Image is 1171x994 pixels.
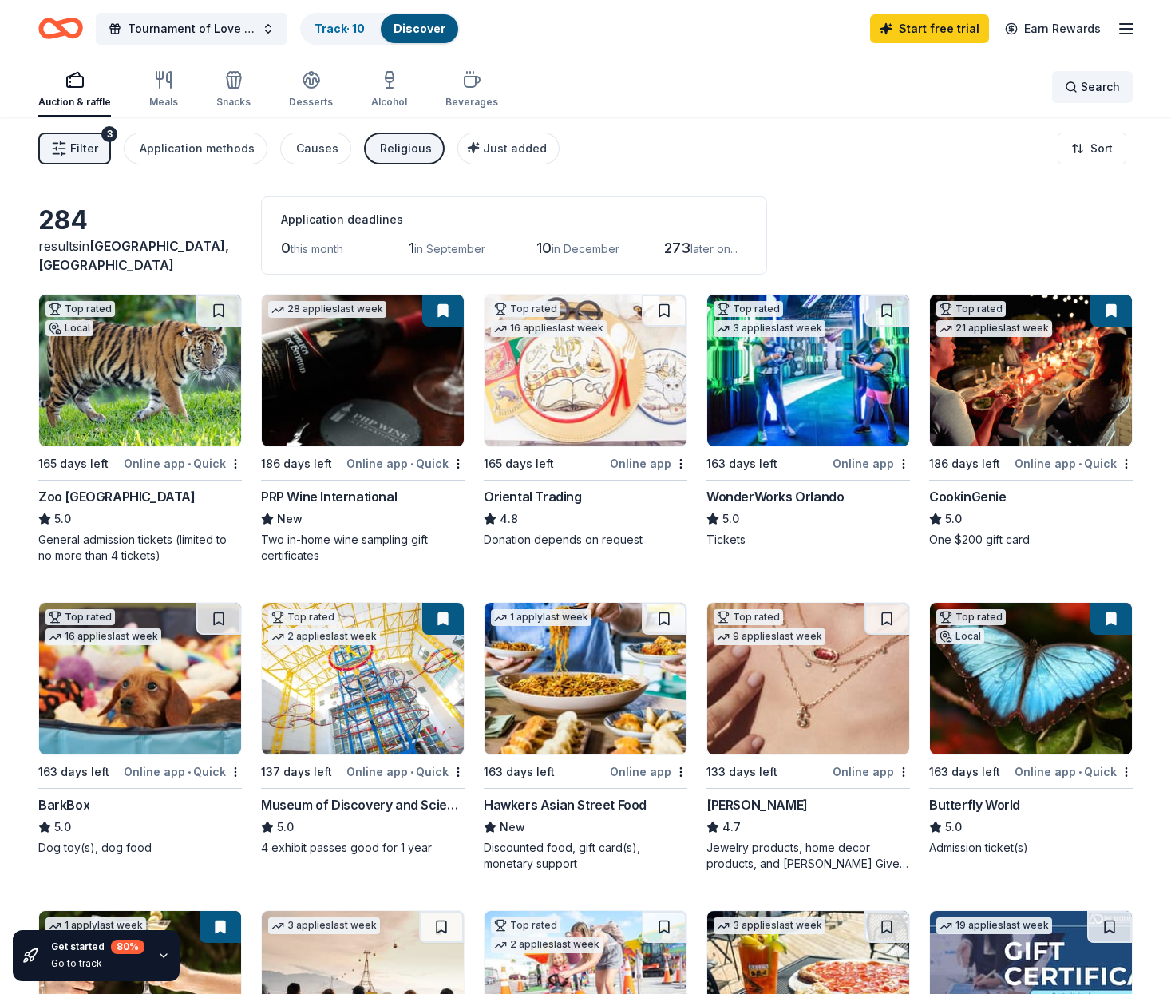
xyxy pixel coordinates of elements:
[124,453,242,473] div: Online app Quick
[38,238,229,273] span: in
[188,457,191,470] span: •
[268,628,380,645] div: 2 applies last week
[38,762,109,782] div: 163 days left
[930,603,1132,754] img: Image for Butterfly World
[111,940,144,954] div: 80 %
[51,957,144,970] div: Go to track
[707,603,909,754] img: Image for Kendra Scott
[51,940,144,954] div: Get started
[491,609,591,626] div: 1 apply last week
[707,295,909,446] img: Image for WonderWorks Orlando
[706,795,808,814] div: [PERSON_NAME]
[722,818,741,837] span: 4.7
[277,818,294,837] span: 5.0
[261,602,465,856] a: Image for Museum of Discovery and ScienceTop rated2 applieslast week137 days leftOnline app•Quick...
[96,13,287,45] button: Tournament of Love 2025
[936,320,1052,337] div: 21 applies last week
[45,628,161,645] div: 16 applies last week
[124,762,242,782] div: Online app Quick
[296,139,338,158] div: Causes
[268,917,380,934] div: 3 applies last week
[706,840,910,872] div: Jewelry products, home decor products, and [PERSON_NAME] Gives Back event in-store or online (or ...
[500,818,525,837] span: New
[45,301,115,317] div: Top rated
[277,509,303,529] span: New
[500,509,518,529] span: 4.8
[45,609,115,625] div: Top rated
[664,240,690,256] span: 273
[291,242,343,255] span: this month
[610,453,687,473] div: Online app
[929,532,1133,548] div: One $200 gift card
[552,242,619,255] span: in December
[128,19,255,38] span: Tournament of Love 2025
[1058,133,1126,164] button: Sort
[1015,762,1133,782] div: Online app Quick
[870,14,989,43] a: Start free trial
[38,840,242,856] div: Dog toy(s), dog food
[706,487,844,506] div: WonderWorks Orlando
[936,609,1006,625] div: Top rated
[484,532,687,548] div: Donation depends on request
[38,133,111,164] button: Filter3
[38,795,89,814] div: BarkBox
[346,453,465,473] div: Online app Quick
[491,320,607,337] div: 16 applies last week
[690,242,738,255] span: later on...
[1078,766,1082,778] span: •
[414,242,485,255] span: in September
[101,126,117,142] div: 3
[1052,71,1133,103] button: Search
[261,840,465,856] div: 4 exhibit passes good for 1 year
[936,628,984,644] div: Local
[610,762,687,782] div: Online app
[261,532,465,564] div: Two in-home wine sampling gift certificates
[38,454,109,473] div: 165 days left
[38,487,196,506] div: Zoo [GEOGRAPHIC_DATA]
[930,295,1132,446] img: Image for CookinGenie
[483,141,547,155] span: Just added
[722,509,739,529] span: 5.0
[1015,453,1133,473] div: Online app Quick
[188,766,191,778] span: •
[714,320,825,337] div: 3 applies last week
[124,133,267,164] button: Application methods
[261,294,465,564] a: Image for PRP Wine International28 applieslast week186 days leftOnline app•QuickPRP Wine Internat...
[371,64,407,117] button: Alcohol
[995,14,1110,43] a: Earn Rewards
[149,64,178,117] button: Meals
[261,795,465,814] div: Museum of Discovery and Science
[262,603,464,754] img: Image for Museum of Discovery and Science
[38,10,83,47] a: Home
[833,762,910,782] div: Online app
[38,238,229,273] span: [GEOGRAPHIC_DATA], [GEOGRAPHIC_DATA]
[394,22,445,35] a: Discover
[484,795,647,814] div: Hawkers Asian Street Food
[39,603,241,754] img: Image for BarkBox
[706,532,910,548] div: Tickets
[261,762,332,782] div: 137 days left
[38,64,111,117] button: Auction & raffle
[714,917,825,934] div: 3 applies last week
[484,454,554,473] div: 165 days left
[261,454,332,473] div: 186 days left
[268,609,338,625] div: Top rated
[714,609,783,625] div: Top rated
[714,628,825,645] div: 9 applies last week
[140,139,255,158] div: Application methods
[929,294,1133,548] a: Image for CookinGenieTop rated21 applieslast week186 days leftOnline app•QuickCookinGenie5.0One $...
[280,133,351,164] button: Causes
[216,96,251,109] div: Snacks
[485,603,686,754] img: Image for Hawkers Asian Street Food
[491,301,560,317] div: Top rated
[346,762,465,782] div: Online app Quick
[54,818,71,837] span: 5.0
[936,301,1006,317] div: Top rated
[484,840,687,872] div: Discounted food, gift card(s), monetary support
[484,294,687,548] a: Image for Oriental TradingTop rated16 applieslast week165 days leftOnline appOriental Trading4.8D...
[300,13,460,45] button: Track· 10Discover
[936,917,1052,934] div: 19 applies last week
[38,532,242,564] div: General admission tickets (limited to no more than 4 tickets)
[38,96,111,109] div: Auction & raffle
[364,133,445,164] button: Religious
